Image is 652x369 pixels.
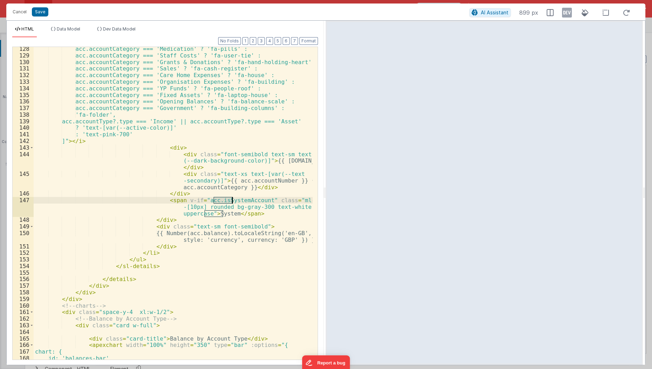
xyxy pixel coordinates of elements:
div: 135 [13,92,34,98]
span: 899 px [519,8,538,17]
div: 138 [13,111,34,118]
button: Format [299,37,318,45]
button: 3 [258,37,265,45]
div: 136 [13,98,34,105]
div: 156 [13,276,34,282]
div: 150 [13,230,34,243]
button: 5 [275,37,281,45]
div: 137 [13,105,34,111]
div: 159 [13,296,34,302]
div: 163 [13,322,34,329]
div: 155 [13,269,34,276]
div: 129 [13,52,34,59]
div: 133 [13,78,34,85]
button: AI Assistant [469,8,511,17]
div: 164 [13,329,34,335]
div: 166 [13,342,34,348]
div: 152 [13,250,34,256]
div: 134 [13,85,34,92]
div: 143 [13,144,34,151]
div: 165 [13,335,34,342]
div: 144 [13,151,34,171]
button: Save [32,7,48,16]
div: 148 [13,217,34,223]
div: 142 [13,138,34,144]
button: Cancel [9,7,30,17]
span: HTML [21,26,34,32]
div: 157 [13,282,34,289]
div: 131 [13,65,34,72]
div: 167 [13,348,34,355]
span: AI Assistant [481,9,508,15]
div: 161 [13,309,34,315]
div: 153 [13,256,34,263]
div: 139 [13,118,34,125]
button: 2 [250,37,256,45]
div: 147 [13,197,34,217]
button: 1 [242,37,248,45]
div: 145 [13,171,34,190]
div: 162 [13,315,34,322]
div: 128 [13,46,34,52]
div: 160 [13,302,34,309]
div: 168 [13,355,34,362]
button: No Folds [218,37,241,45]
div: 140 [13,124,34,131]
div: 151 [13,243,34,250]
div: 130 [13,59,34,66]
div: 146 [13,190,34,197]
span: Dev Data Model [103,26,136,32]
div: 154 [13,263,34,269]
div: 158 [13,289,34,296]
div: 149 [13,223,34,230]
span: Data Model [57,26,80,32]
button: 4 [266,37,273,45]
div: 141 [13,131,34,138]
button: 6 [283,37,290,45]
button: 7 [291,37,298,45]
div: 132 [13,72,34,78]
